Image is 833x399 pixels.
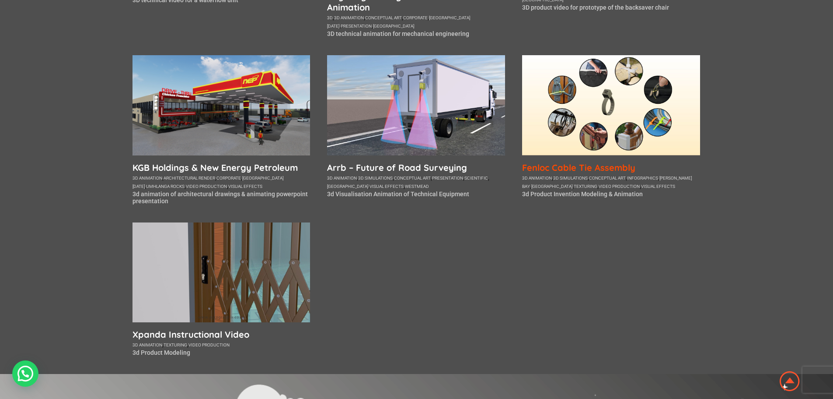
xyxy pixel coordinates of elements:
[627,176,658,180] a: infographics
[132,191,310,205] p: 3d animation of architectural drawings & animating powerpoint presentation
[369,184,404,189] a: visual effects
[589,176,626,180] a: conceptual art
[522,176,692,189] a: [PERSON_NAME] bay
[132,173,310,190] div: , , , , , ,
[464,176,488,180] a: scientific
[522,191,700,198] p: 3d Product Invention Modeling & Animation
[641,184,675,189] a: visual effects
[327,191,505,198] p: 3d Visualisation Animation of Technical Equipment
[358,176,393,180] a: 3d simulations
[327,173,505,190] div: , , , , , , ,
[403,15,428,20] a: corporate
[432,176,463,180] a: presentation
[132,176,162,180] a: 3d animation
[405,184,429,189] a: westmead
[132,340,310,348] div: , ,
[341,24,372,28] a: presentation
[522,162,700,173] a: Fenloc Cable Tie Assembly
[327,30,505,37] p: 3D technical animation for mechanical engineering
[327,13,505,29] div: , , , , , ,
[146,184,185,189] a: umhlanga rocks
[599,184,640,189] a: video production
[188,343,230,347] a: video production
[522,176,552,180] a: 3d animation
[186,184,227,189] a: video production
[373,24,414,28] a: [GEOGRAPHIC_DATA]
[132,329,310,340] a: Xpanda Instructional Video
[132,349,310,356] p: 3d Product Modeling
[394,176,431,180] a: conceptual art
[132,343,162,347] a: 3d animation
[228,184,262,189] a: visual effects
[327,162,505,173] a: Arrb – Future of Road Surveying
[132,162,310,173] a: KGB Holdings & New Energy Petroleum
[778,370,802,393] img: Animation Studio South Africa
[216,176,241,180] a: corporate
[522,173,700,190] div: , , , , , , , ,
[553,176,588,180] a: 3d simulations
[334,15,364,20] a: 3d animation
[164,176,215,180] a: architectural render
[327,184,368,189] a: [GEOGRAPHIC_DATA]
[327,15,333,20] a: 3d
[327,176,357,180] a: 3d animation
[574,184,597,189] a: texturing
[164,343,187,347] a: texturing
[365,15,402,20] a: conceptual art
[531,184,572,189] a: [GEOGRAPHIC_DATA]
[522,4,700,11] p: 3D product video for prototype of the backsaver chair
